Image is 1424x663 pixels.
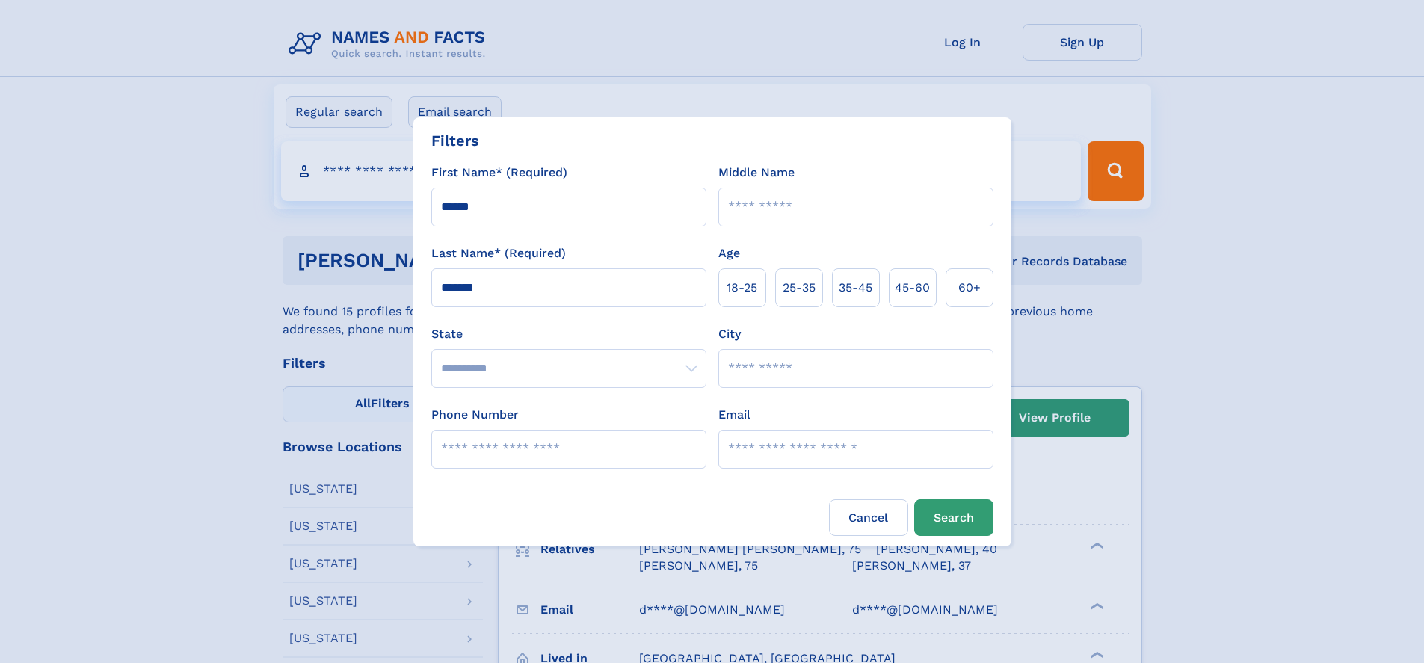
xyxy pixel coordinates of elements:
div: Filters [431,129,479,152]
button: Search [914,499,993,536]
label: Cancel [829,499,908,536]
label: Email [718,406,750,424]
label: Middle Name [718,164,795,182]
label: Last Name* (Required) [431,244,566,262]
label: State [431,325,706,343]
span: 45‑60 [895,279,930,297]
span: 25‑35 [783,279,816,297]
label: Age [718,244,740,262]
span: 35‑45 [839,279,872,297]
span: 18‑25 [727,279,757,297]
span: 60+ [958,279,981,297]
label: Phone Number [431,406,519,424]
label: First Name* (Required) [431,164,567,182]
label: City [718,325,741,343]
